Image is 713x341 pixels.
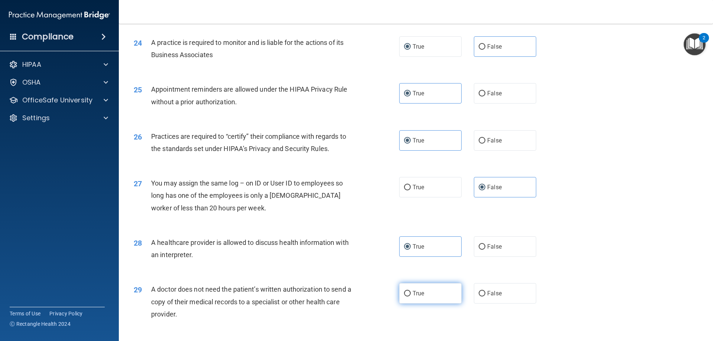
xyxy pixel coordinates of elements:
[22,78,41,87] p: OSHA
[413,43,424,50] span: True
[134,85,142,94] span: 25
[134,239,142,247] span: 28
[479,91,485,96] input: False
[413,290,424,297] span: True
[487,43,502,50] span: False
[22,114,50,122] p: Settings
[134,132,142,141] span: 26
[134,39,142,47] span: 24
[151,132,346,153] span: Practices are required to “certify” their compliance with regards to the standards set under HIPA...
[151,85,347,105] span: Appointment reminders are allowed under the HIPAA Privacy Rule without a prior authorization.
[9,78,108,87] a: OSHA
[9,114,108,122] a: Settings
[413,137,424,144] span: True
[413,184,424,191] span: True
[10,310,40,317] a: Terms of Use
[9,96,108,105] a: OfficeSafe University
[151,179,343,212] span: You may assign the same log – on ID or User ID to employees so long has one of the employees is o...
[684,33,706,55] button: Open Resource Center, 2 new notifications
[9,60,108,69] a: HIPAA
[487,137,502,144] span: False
[151,239,349,259] span: A healthcare provider is allowed to discuss health information with an interpreter.
[413,90,424,97] span: True
[404,138,411,144] input: True
[9,8,110,23] img: PMB logo
[404,291,411,296] input: True
[479,138,485,144] input: False
[404,91,411,96] input: True
[487,90,502,97] span: False
[479,244,485,250] input: False
[151,39,344,59] span: A practice is required to monitor and is liable for the actions of its Business Associates
[404,44,411,50] input: True
[487,184,502,191] span: False
[479,291,485,296] input: False
[487,243,502,250] span: False
[49,310,83,317] a: Privacy Policy
[703,38,705,47] div: 2
[413,243,424,250] span: True
[134,179,142,188] span: 27
[22,32,74,42] h4: Compliance
[487,290,502,297] span: False
[134,285,142,294] span: 29
[404,244,411,250] input: True
[10,320,71,328] span: Ⓒ Rectangle Health 2024
[151,285,351,318] span: A doctor does not need the patient’s written authorization to send a copy of their medical record...
[22,96,92,105] p: OfficeSafe University
[479,185,485,190] input: False
[479,44,485,50] input: False
[22,60,41,69] p: HIPAA
[404,185,411,190] input: True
